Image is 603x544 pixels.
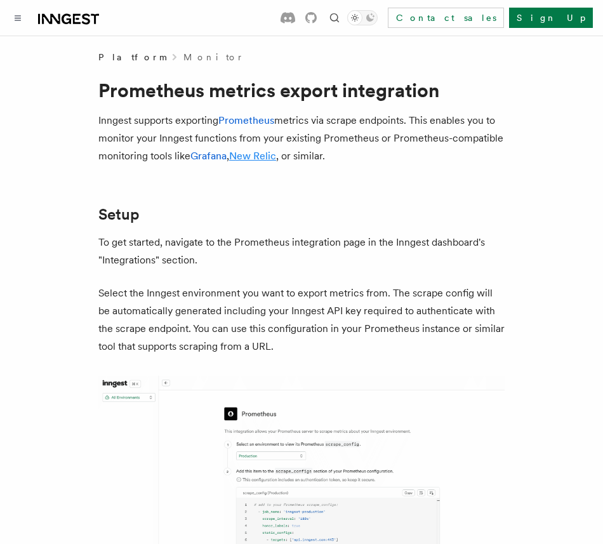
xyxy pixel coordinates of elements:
a: Setup [98,206,140,223]
a: Sign Up [509,8,593,28]
a: Monitor [183,51,244,63]
a: New Relic [229,150,276,162]
button: Toggle dark mode [347,10,378,25]
button: Find something... [327,10,342,25]
a: Grafana [190,150,227,162]
h1: Prometheus metrics export integration [98,79,505,102]
p: Inngest supports exporting metrics via scrape endpoints. This enables you to monitor your Inngest... [98,112,505,165]
a: Contact sales [388,8,504,28]
p: Select the Inngest environment you want to export metrics from. The scrape config will be automat... [98,284,505,355]
p: To get started, navigate to the Prometheus integration page in the Inngest dashboard's "Integrati... [98,234,505,269]
span: Platform [98,51,166,63]
button: Toggle navigation [10,10,25,25]
a: Prometheus [218,114,274,126]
